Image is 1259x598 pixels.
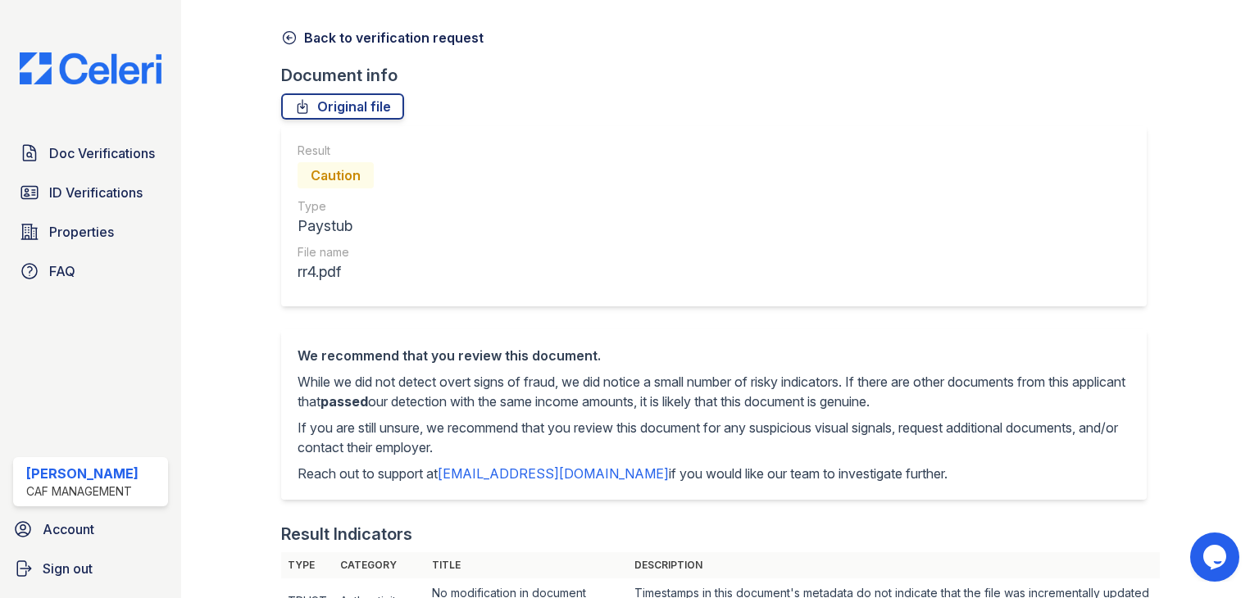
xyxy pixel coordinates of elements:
a: ID Verifications [13,176,168,209]
span: Doc Verifications [49,143,155,163]
p: While we did not detect overt signs of fraud, we did notice a small number of risky indicators. I... [298,372,1130,411]
th: Category [334,552,425,578]
div: Paystub [298,215,374,238]
a: Properties [13,215,168,248]
p: If you are still unsure, we recommend that you review this document for any suspicious visual sig... [298,418,1130,457]
th: Title [425,552,628,578]
a: Original file [281,93,404,120]
a: Back to verification request [281,28,484,48]
iframe: chat widget [1190,532,1243,582]
div: Result Indicators [281,523,412,546]
th: Type [281,552,334,578]
a: Account [7,513,175,546]
span: Properties [49,222,114,242]
span: ID Verifications [49,183,143,202]
div: Document info [281,64,1160,87]
p: Reach out to support at if you would like our team to investigate further. [298,464,1130,483]
a: Doc Verifications [13,137,168,170]
div: rr4.pdf [298,260,374,283]
div: [PERSON_NAME] [26,464,139,483]
div: We recommend that you review this document. [298,346,1130,365]
img: CE_Logo_Blue-a8612792a0a2168367f1c8372b55b34899dd931a85d93a1a3d3e32e68fde9ad4.png [7,52,175,84]
a: Sign out [7,552,175,585]
span: Sign out [43,559,93,578]
span: passed [320,393,368,410]
a: [EMAIL_ADDRESS][DOMAIN_NAME] [438,465,669,482]
div: Caution [298,162,374,188]
div: CAF Management [26,483,139,500]
span: FAQ [49,261,75,281]
div: File name [298,244,374,260]
div: Result [298,143,374,159]
div: Type [298,198,374,215]
a: FAQ [13,255,168,288]
span: Account [43,519,94,539]
th: Description [628,552,1160,578]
